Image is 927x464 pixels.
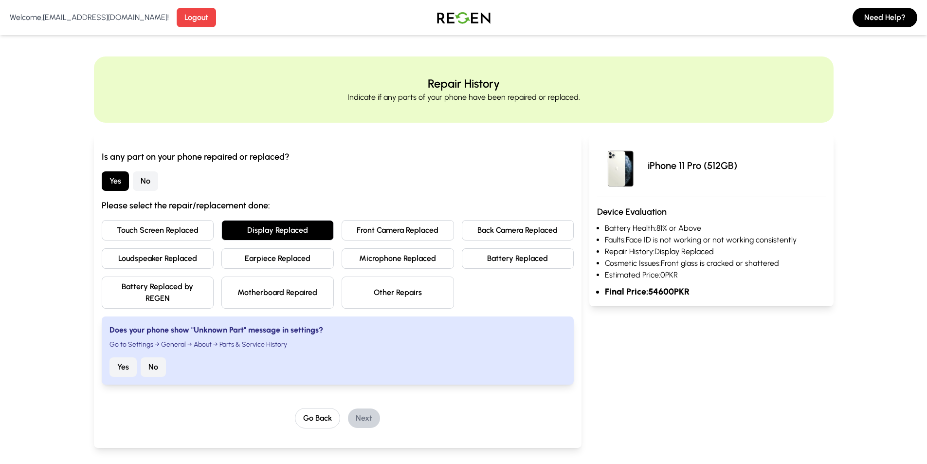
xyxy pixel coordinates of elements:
[428,76,500,92] h2: Repair History
[648,159,737,172] p: iPhone 11 Pro (512GB)
[462,220,574,241] button: Back Camera Replaced
[102,150,574,164] h3: Is any part on your phone repaired or replaced?
[462,248,574,269] button: Battery Replaced
[853,8,917,27] button: Need Help?
[342,277,454,309] button: Other Repairs
[109,325,323,334] strong: Does your phone show "Unknown Part" message in settings?
[605,234,825,246] li: Faults: Face ID is not working or not working consistently
[102,199,574,212] h3: Please select the repair/replacement done:
[605,269,825,281] li: Estimated Price: 0 PKR
[605,285,825,298] li: Final Price: 54600 PKR
[597,205,825,219] h3: Device Evaluation
[605,246,825,258] li: Repair History: Display Replaced
[102,248,214,269] button: Loudspeaker Replaced
[141,357,166,377] button: No
[605,223,825,234] li: Battery Health: 81% or Above
[295,408,340,428] button: Go Back
[221,277,334,309] button: Motherboard Repaired
[342,220,454,241] button: Front Camera Replaced
[605,258,825,269] li: Cosmetic Issues: Front glass is cracked or shattered
[430,4,498,31] img: Logo
[109,340,566,350] li: Go to Settings → General → About → Parts & Service History
[10,12,169,23] p: Welcome, [EMAIL_ADDRESS][DOMAIN_NAME] !
[221,248,334,269] button: Earpiece Replaced
[347,92,580,103] p: Indicate if any parts of your phone have been repaired or replaced.
[348,408,380,428] button: Next
[133,171,158,191] button: No
[177,8,216,27] button: Logout
[109,357,137,377] button: Yes
[102,171,129,191] button: Yes
[102,220,214,241] button: Touch Screen Replaced
[102,277,214,309] button: Battery Replaced by REGEN
[597,142,644,189] img: iPhone 11 Pro
[342,248,454,269] button: Microphone Replaced
[221,220,334,241] button: Display Replaced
